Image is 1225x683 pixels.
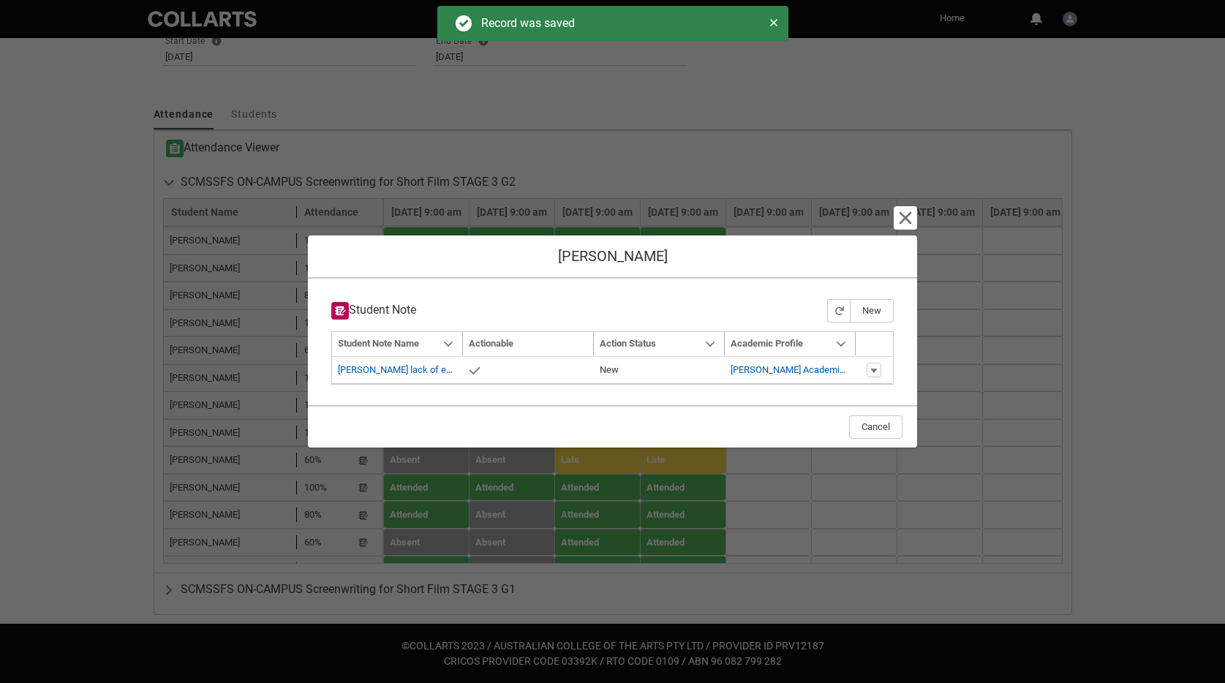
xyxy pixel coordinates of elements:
button: New [850,299,894,322]
a: [PERSON_NAME] lack of engagement in SCMPR3 [338,364,541,375]
a: [PERSON_NAME] Academic Profile [731,364,873,375]
button: Refresh [827,299,851,322]
span: Record was saved [481,16,575,30]
button: Cancel and close [896,208,915,227]
lightning-base-formatted-text: New [600,364,619,375]
h1: [PERSON_NAME] [320,247,905,265]
h3: Student Note [331,302,416,320]
button: Cancel [849,415,902,439]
